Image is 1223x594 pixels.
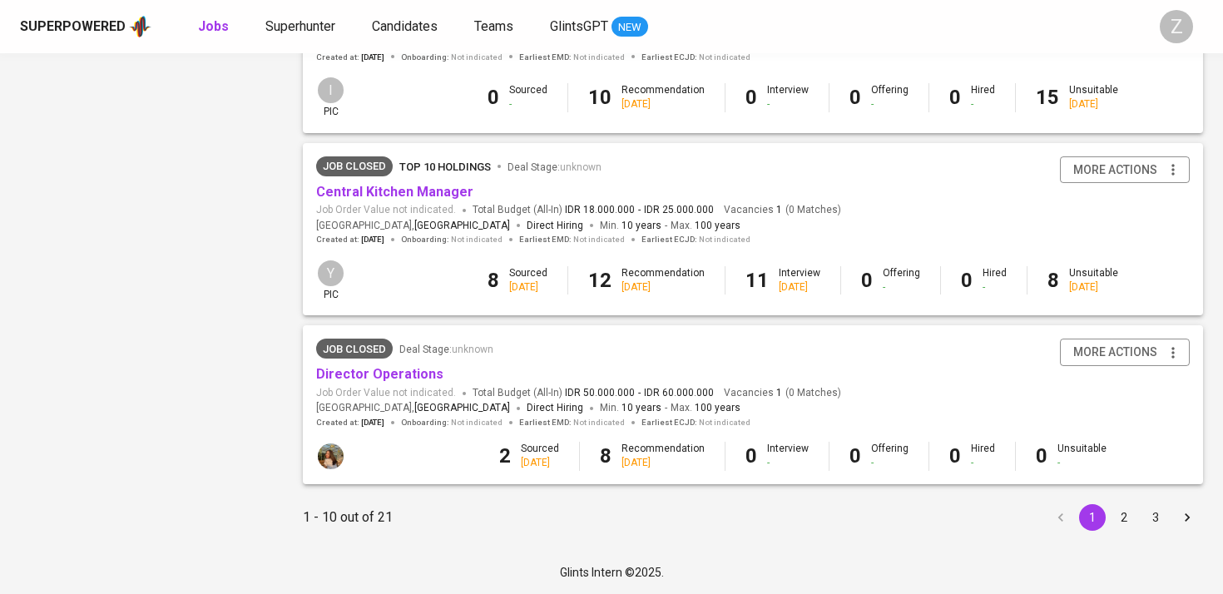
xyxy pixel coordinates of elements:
[316,400,510,417] span: [GEOGRAPHIC_DATA] ,
[1069,97,1118,111] div: [DATE]
[473,203,714,217] span: Total Budget (All-In)
[767,83,809,111] div: Interview
[1069,280,1118,295] div: [DATE]
[983,280,1007,295] div: -
[316,234,384,245] span: Created at :
[621,83,705,111] div: Recommendation
[745,269,769,292] b: 11
[1057,456,1107,470] div: -
[1060,156,1190,184] button: more actions
[774,386,782,400] span: 1
[198,17,232,37] a: Jobs
[621,97,705,111] div: [DATE]
[849,86,861,109] b: 0
[621,266,705,295] div: Recommendation
[565,386,635,400] span: IDR 50.000.000
[316,366,443,382] a: Director Operations
[499,444,511,468] b: 2
[473,386,714,400] span: Total Budget (All-In)
[527,402,583,413] span: Direct Hiring
[401,234,503,245] span: Onboarding :
[316,341,393,358] span: Job Closed
[861,269,873,292] b: 0
[316,76,345,105] div: I
[621,220,661,231] span: 10 years
[1160,10,1193,43] div: Z
[621,456,705,470] div: [DATE]
[641,52,750,63] span: Earliest ECJD :
[600,220,661,231] span: Min.
[573,417,625,428] span: Not indicated
[1036,444,1047,468] b: 0
[550,18,608,34] span: GlintsGPT
[1111,504,1137,531] button: Go to page 2
[474,18,513,34] span: Teams
[316,218,510,235] span: [GEOGRAPHIC_DATA] ,
[509,97,547,111] div: -
[695,402,740,413] span: 100 years
[849,444,861,468] b: 0
[451,52,503,63] span: Not indicated
[971,83,995,111] div: Hired
[1036,86,1059,109] b: 15
[695,220,740,231] span: 100 years
[265,18,335,34] span: Superhunter
[621,402,661,413] span: 10 years
[983,266,1007,295] div: Hired
[638,203,641,217] span: -
[644,203,714,217] span: IDR 25.000.000
[971,456,995,470] div: -
[671,402,740,413] span: Max.
[399,161,491,173] span: Top 10 Holdings
[588,86,611,109] b: 10
[621,280,705,295] div: [DATE]
[361,52,384,63] span: [DATE]
[600,402,661,413] span: Min.
[1142,504,1169,531] button: Go to page 3
[699,417,750,428] span: Not indicated
[521,456,559,470] div: [DATE]
[519,417,625,428] span: Earliest EMD :
[198,18,229,34] b: Jobs
[871,83,909,111] div: Offering
[316,158,393,175] span: Job Closed
[401,52,503,63] span: Onboarding :
[1174,504,1201,531] button: Go to next page
[527,220,583,231] span: Direct Hiring
[961,269,973,292] b: 0
[565,203,635,217] span: IDR 18.000.000
[361,234,384,245] span: [DATE]
[1060,339,1190,366] button: more actions
[414,218,510,235] span: [GEOGRAPHIC_DATA]
[1073,342,1157,363] span: more actions
[509,266,547,295] div: Sourced
[474,17,517,37] a: Teams
[745,86,757,109] b: 0
[508,161,602,173] span: Deal Stage :
[318,443,344,469] img: nisrina.imsaskia@glints.com
[316,76,345,119] div: pic
[129,14,151,39] img: app logo
[644,386,714,400] span: IDR 60.000.000
[949,444,961,468] b: 0
[509,280,547,295] div: [DATE]
[573,234,625,245] span: Not indicated
[971,97,995,111] div: -
[451,234,503,245] span: Not indicated
[665,400,667,417] span: -
[665,218,667,235] span: -
[774,203,782,217] span: 1
[611,19,648,36] span: NEW
[372,18,438,34] span: Candidates
[871,97,909,111] div: -
[316,386,456,400] span: Job Order Value not indicated.
[20,17,126,37] div: Superpowered
[949,86,961,109] b: 0
[316,417,384,428] span: Created at :
[521,442,559,470] div: Sourced
[519,234,625,245] span: Earliest EMD :
[573,52,625,63] span: Not indicated
[724,203,841,217] span: Vacancies ( 0 Matches )
[871,442,909,470] div: Offering
[361,417,384,428] span: [DATE]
